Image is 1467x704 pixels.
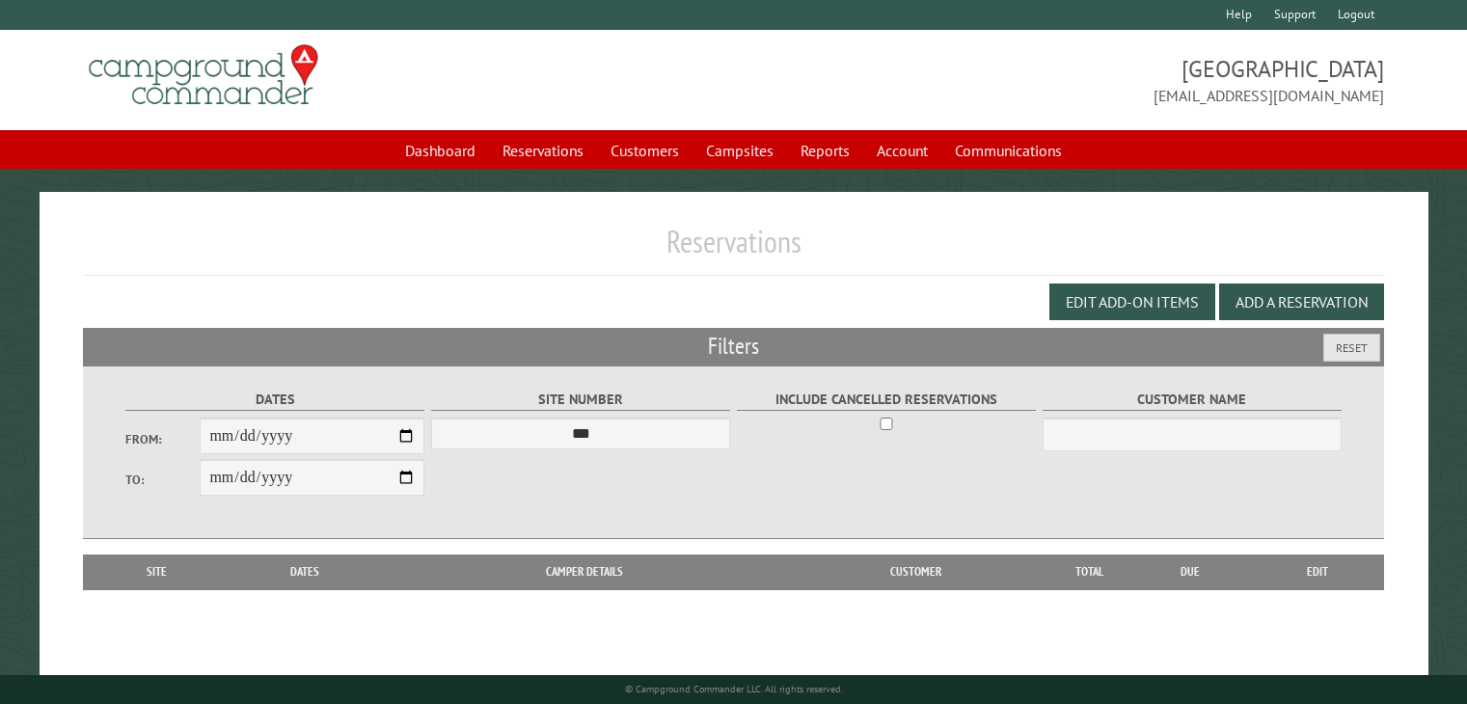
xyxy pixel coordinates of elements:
a: Customers [599,132,691,169]
a: Dashboard [394,132,487,169]
label: Dates [125,389,425,411]
th: Camper Details [389,555,780,589]
h1: Reservations [83,223,1384,276]
th: Edit [1252,555,1384,589]
label: From: [125,430,201,448]
th: Due [1128,555,1252,589]
th: Total [1051,555,1128,589]
img: Campground Commander [83,38,324,113]
th: Site [93,555,221,589]
a: Communications [943,132,1073,169]
th: Customer [780,555,1051,589]
label: To: [125,471,201,489]
button: Reset [1323,334,1380,362]
button: Add a Reservation [1219,284,1384,320]
button: Edit Add-on Items [1049,284,1215,320]
small: © Campground Commander LLC. All rights reserved. [625,683,843,695]
span: [GEOGRAPHIC_DATA] [EMAIL_ADDRESS][DOMAIN_NAME] [734,53,1384,107]
a: Reservations [491,132,595,169]
label: Include Cancelled Reservations [737,389,1037,411]
a: Account [865,132,939,169]
label: Site Number [431,389,731,411]
th: Dates [221,555,389,589]
a: Campsites [694,132,785,169]
h2: Filters [83,328,1384,365]
a: Reports [789,132,861,169]
label: Customer Name [1043,389,1343,411]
